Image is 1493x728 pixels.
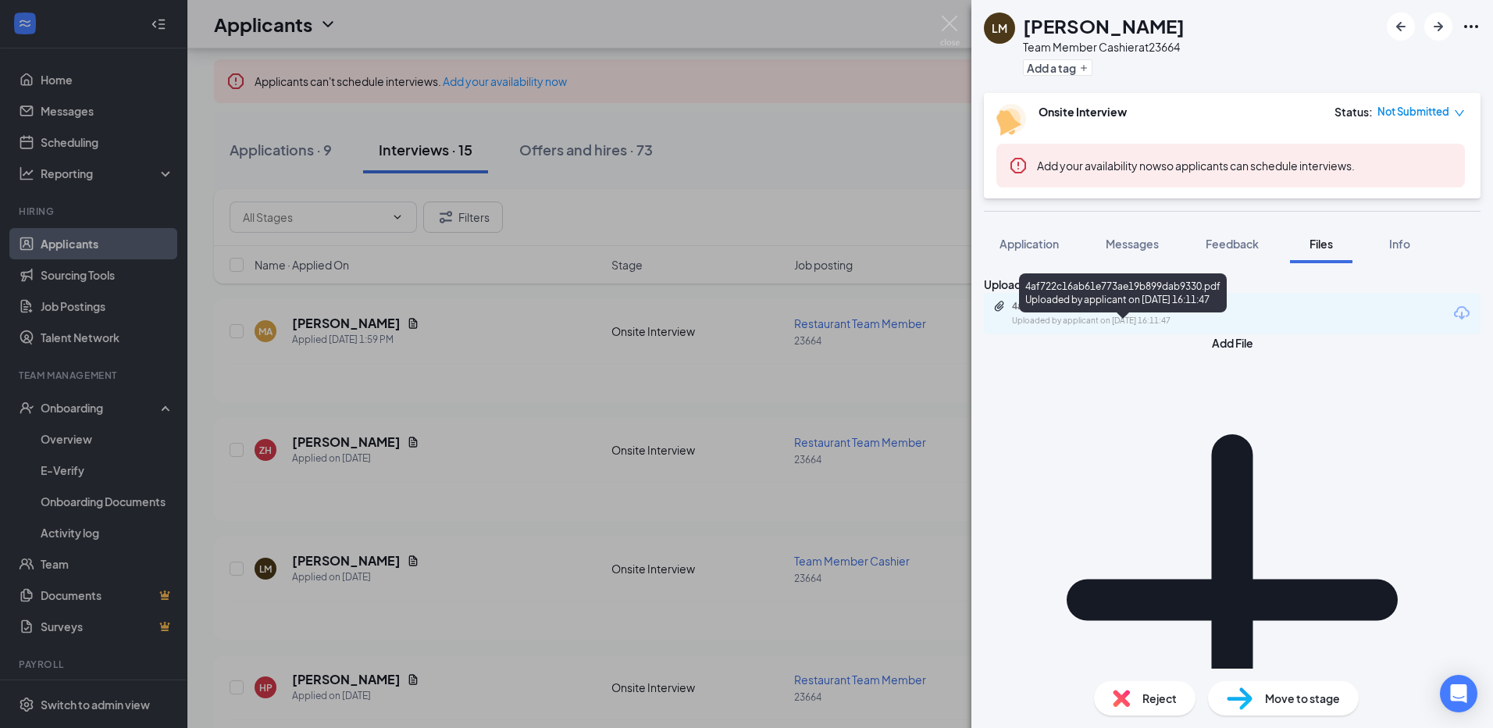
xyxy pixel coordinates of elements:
[1391,17,1410,36] svg: ArrowLeftNew
[1452,304,1471,323] svg: Download
[993,300,1006,312] svg: Paperclip
[1387,12,1415,41] button: ArrowLeftNew
[1334,104,1373,120] div: Status :
[1389,237,1410,251] span: Info
[1106,237,1159,251] span: Messages
[1377,104,1449,120] span: Not Submitted
[1019,273,1227,312] div: 4af722c16ab61e773ae19b899dab9330.pdf Uploaded by applicant on [DATE] 16:11:47
[1023,12,1185,39] h1: [PERSON_NAME]
[1079,63,1089,73] svg: Plus
[1429,17,1448,36] svg: ArrowRight
[1440,675,1477,712] div: Open Intercom Messenger
[1009,156,1028,175] svg: Error
[1023,39,1185,55] div: Team Member Cashier at 23664
[1309,237,1333,251] span: Files
[1037,158,1161,173] button: Add your availability now
[1012,300,1231,312] div: 4af722c16ab61e773ae19b899dab9330.pdf
[993,300,1246,327] a: Paperclip4af722c16ab61e773ae19b899dab9330.pdfUploaded by applicant on [DATE] 16:11:47
[1039,105,1127,119] b: Onsite Interview
[1206,237,1259,251] span: Feedback
[992,20,1007,36] div: LM
[1462,17,1481,36] svg: Ellipses
[984,276,1481,293] div: Upload Resume
[1023,59,1092,76] button: PlusAdd a tag
[1265,690,1340,707] span: Move to stage
[1012,315,1246,327] div: Uploaded by applicant on [DATE] 16:11:47
[1424,12,1452,41] button: ArrowRight
[1037,159,1355,173] span: so applicants can schedule interviews.
[1454,108,1465,119] span: down
[999,237,1059,251] span: Application
[1142,690,1177,707] span: Reject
